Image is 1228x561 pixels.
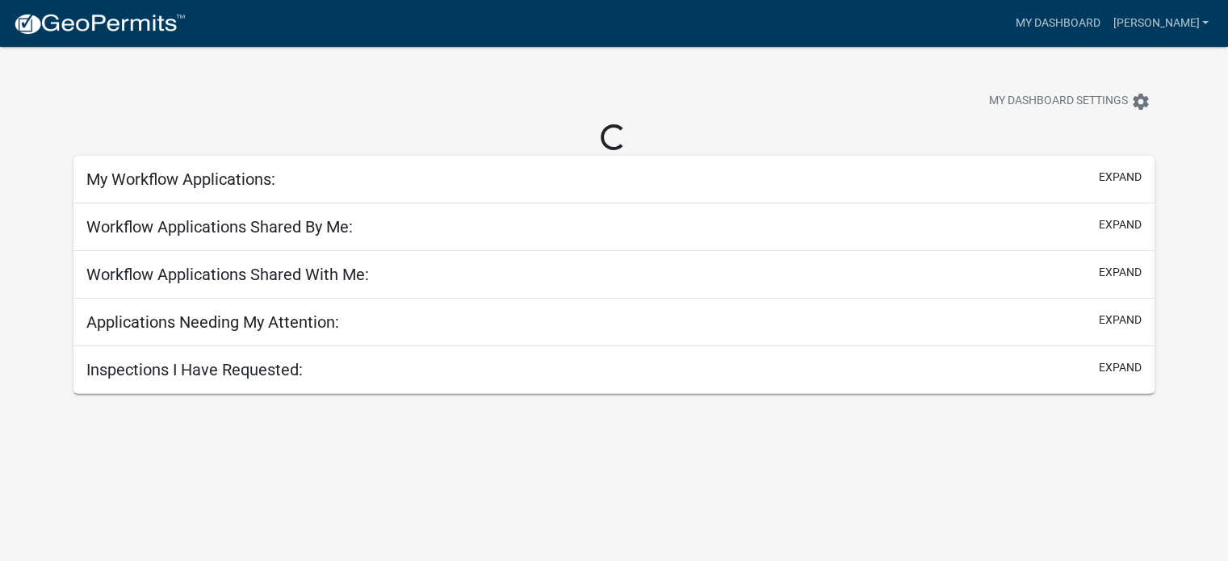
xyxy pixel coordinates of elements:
h5: Workflow Applications Shared With Me: [86,265,369,284]
button: expand [1099,169,1142,186]
a: [PERSON_NAME] [1106,8,1215,39]
h5: My Workflow Applications: [86,170,275,189]
button: expand [1099,264,1142,281]
button: expand [1099,216,1142,233]
span: My Dashboard Settings [989,92,1128,111]
h5: Workflow Applications Shared By Me: [86,217,353,237]
a: My Dashboard [1008,8,1106,39]
h5: Inspections I Have Requested: [86,360,303,379]
button: expand [1099,359,1142,376]
button: expand [1099,312,1142,329]
i: settings [1131,92,1150,111]
button: My Dashboard Settingssettings [976,86,1163,117]
h5: Applications Needing My Attention: [86,312,339,332]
